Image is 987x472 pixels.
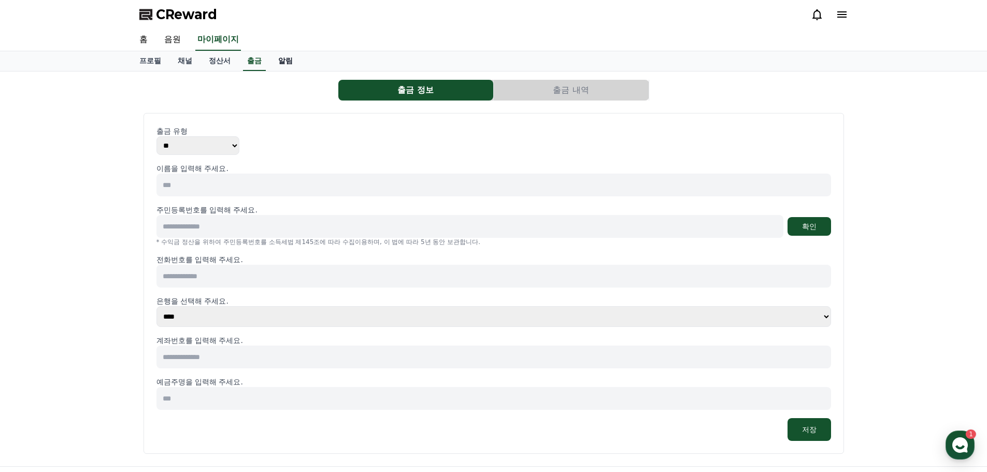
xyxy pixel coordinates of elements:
a: 마이페이지 [195,29,241,51]
a: 1대화 [68,328,134,354]
span: 1 [105,328,109,336]
p: 주민등록번호를 입력해 주세요. [156,205,258,215]
p: 전화번호를 입력해 주세요. [156,254,831,265]
p: 계좌번호를 입력해 주세요. [156,335,831,346]
a: CReward [139,6,217,23]
p: * 수익금 정산을 위하여 주민등록번호를 소득세법 제145조에 따라 수집이용하며, 이 법에 따라 5년 동안 보관합니다. [156,238,831,246]
a: 설정 [134,328,199,354]
a: 정산서 [201,51,239,71]
button: 저장 [788,418,831,441]
a: 출금 [243,51,266,71]
a: 알림 [270,51,301,71]
span: 설정 [160,344,173,352]
p: 이름을 입력해 주세요. [156,163,831,174]
button: 확인 [788,217,831,236]
a: 채널 [169,51,201,71]
a: 홈 [3,328,68,354]
a: 음원 [156,29,189,51]
a: 출금 정보 [338,80,494,101]
span: 대화 [95,345,107,353]
span: CReward [156,6,217,23]
p: 은행을 선택해 주세요. [156,296,831,306]
p: 출금 유형 [156,126,831,136]
span: 홈 [33,344,39,352]
a: 프로필 [131,51,169,71]
p: 예금주명을 입력해 주세요. [156,377,831,387]
button: 출금 정보 [338,80,493,101]
button: 출금 내역 [494,80,649,101]
a: 홈 [131,29,156,51]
